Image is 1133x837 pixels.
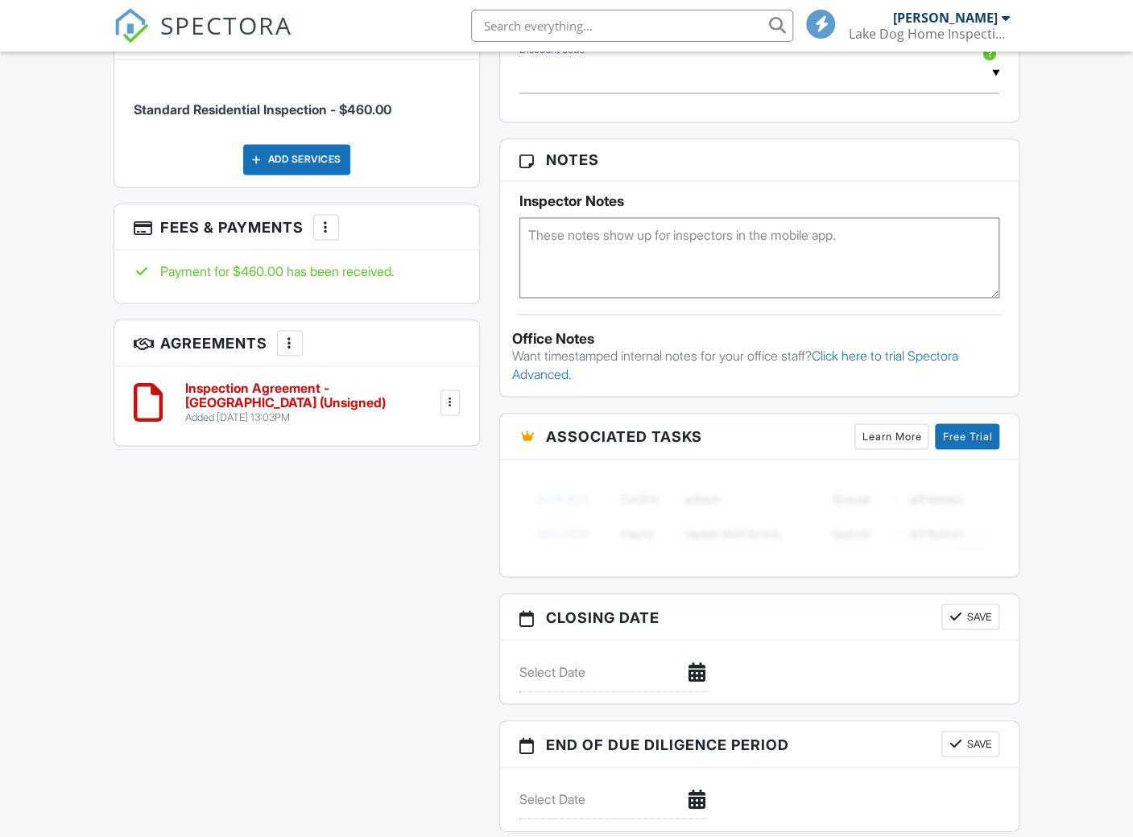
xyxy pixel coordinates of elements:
div: Add Services [243,144,350,175]
div: Payment for $460.00 has been received. [134,262,460,280]
span: Associated Tasks [546,425,702,447]
h3: Notes [500,139,1019,181]
h3: Fees & Payments [114,204,479,250]
button: Save [941,731,999,757]
span: Closing date [546,606,660,628]
input: Select Date [519,779,709,818]
a: Learn More [854,423,928,449]
button: Save [941,604,999,629]
input: Select Date [519,652,709,691]
a: Inspection Agreement - [GEOGRAPHIC_DATA] (Unsigned) Added [DATE] 13:03PM [185,381,437,424]
span: End of Due Diligence Period [546,733,789,755]
input: Search everything... [471,10,793,42]
p: Want timestamped internal notes for your office staff? [512,347,1007,383]
a: SPECTORA [114,22,292,56]
div: [PERSON_NAME] [892,10,997,26]
a: Free Trial [935,423,999,449]
img: The Best Home Inspection Software - Spectora [114,8,149,43]
span: SPECTORA [160,8,292,42]
div: Lake Dog Home Inspection [848,26,1009,42]
img: blurred-tasks-251b60f19c3f713f9215ee2a18cbf2105fc2d72fcd585247cf5e9ec0c957c1dd.png [519,472,1000,560]
h3: Agreements [114,320,479,366]
a: Click here to trial Spectora Advanced. [512,348,958,381]
h6: Inspection Agreement - [GEOGRAPHIC_DATA] (Unsigned) [185,381,437,410]
div: Office Notes [512,331,1007,347]
span: Standard Residential Inspection - $460.00 [134,101,391,118]
div: Added [DATE] 13:03PM [185,411,437,424]
li: Service: Standard Residential Inspection [134,72,460,131]
h5: Inspector Notes [519,193,1000,209]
